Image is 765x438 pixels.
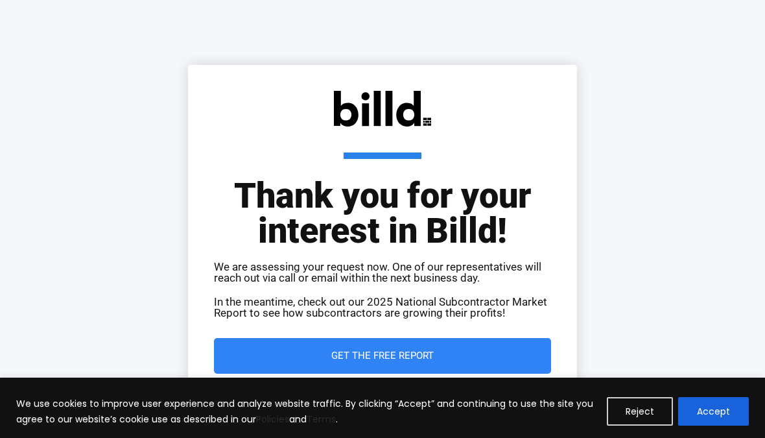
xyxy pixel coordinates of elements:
a: Terms [307,413,336,426]
h1: Thank you for your interest in Billd! [214,152,551,249]
span: Get the Free Report [331,351,434,361]
p: We use cookies to improve user experience and analyze website traffic. By clicking “Accept” and c... [16,396,597,427]
p: We are assessing your request now. One of our representatives will reach out via call or email wi... [214,262,551,284]
button: Accept [678,397,749,426]
button: Reject [607,397,673,426]
p: In the meantime, check out our 2025 National Subcontractor Market Report to see how subcontractor... [214,297,551,319]
a: Get the Free Report [214,338,551,374]
a: Policies [256,413,289,426]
